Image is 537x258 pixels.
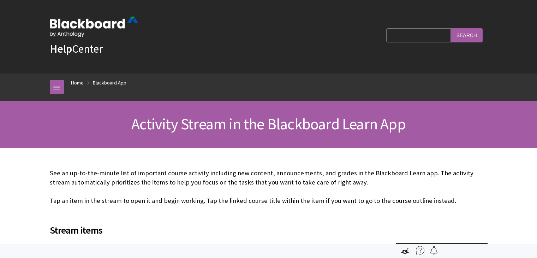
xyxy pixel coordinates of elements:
strong: Help [50,42,72,56]
a: HelpCenter [50,42,103,56]
p: See an up-to-the-minute list of important course activity including new content, announcements, a... [50,169,488,206]
img: Print [401,246,409,254]
span: Activity Stream in the Blackboard Learn App [131,114,406,134]
img: Follow this page [430,246,438,254]
a: Home [71,78,84,87]
a: Blackboard App [93,78,126,87]
input: Search [451,28,483,42]
img: Blackboard by Anthology [50,17,138,37]
img: More help [416,246,424,254]
span: Stream items [50,223,488,238]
